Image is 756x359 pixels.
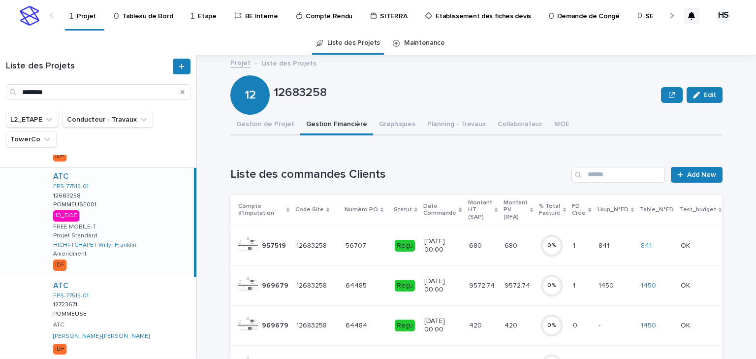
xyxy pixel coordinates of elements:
tr: 957519957519 1268325812683258 5670756707 Reçu[DATE] 00:00680680 680680 0%11 841841 841 OKOK [230,226,746,265]
tr: 969679969679 1268325812683258 6448464484 Reçu[DATE] 00:00420420 420420 0%00 -- 1450 OKOK [230,305,746,345]
p: [DATE] 00:00 [424,317,461,334]
p: Compte d'Imputation [238,201,284,219]
p: 1 [573,240,577,250]
a: 1450 [641,322,656,330]
p: POMMEUSE001 [53,199,98,208]
div: 10_DOE [53,210,79,221]
p: FREE MOBILE-T [53,224,96,230]
p: Projet Standard [53,232,97,239]
p: 680 [504,240,519,250]
p: Montant PV (RFA) [504,197,528,223]
p: 9572.74 [504,280,532,290]
p: % Total Facturé [539,201,561,219]
div: 12 [230,48,270,102]
p: 969679 [262,280,290,290]
p: Code Site [295,204,324,215]
p: 12683258 [296,320,329,330]
div: 0 % [540,322,564,329]
p: Statut [394,204,412,215]
p: OK [681,280,692,290]
p: 12683258 [274,86,657,100]
p: FD Crée [572,201,586,219]
a: Projet [230,57,251,68]
span: Edit [704,92,716,98]
button: Planning - Travaux [421,115,492,135]
p: [DATE] 00:00 [424,277,461,294]
div: IDF [53,344,66,355]
p: 64485 [346,280,369,290]
p: 680 [469,240,484,250]
button: Collaborateur [492,115,548,135]
a: ATC [53,172,68,181]
p: Numéro PO [345,204,378,215]
button: Edit [687,87,723,103]
p: OK [681,240,692,250]
p: 64484 [346,320,369,330]
p: 841 [598,240,611,250]
a: FPS-77515-01 [53,183,89,190]
div: 0 % [540,242,564,249]
p: 12683258 [296,280,329,290]
div: HS [716,8,731,24]
input: Search [571,167,665,183]
p: ATC [53,322,64,328]
a: ATC [53,281,68,291]
p: Test_budget [680,204,716,215]
span: Add New [687,171,716,178]
button: TowerCo [6,131,57,147]
button: Gestion de Projet [230,115,300,135]
a: 1450 [641,282,656,290]
button: L2_ETAPE [6,112,59,128]
div: IDF [53,260,66,270]
a: FPS-77515-01 [53,293,89,299]
button: Conducteur - Travaux [63,112,153,128]
p: OK [681,320,692,330]
p: 1450 [598,280,616,290]
div: Reçu [395,280,415,292]
p: 9572.74 [469,280,497,290]
p: Date Commande [423,201,456,219]
p: Table_N°FD [640,204,674,215]
p: 12723671 [53,299,79,308]
a: Maintenance [404,32,445,55]
p: 420 [504,320,519,330]
a: HICHI-TCHAPET Willy_Franklin [53,242,136,249]
p: 420 [469,320,484,330]
p: 12683258 [296,240,329,250]
p: Liste des Projets [261,57,316,68]
div: IDF [53,151,66,162]
p: 957519 [262,240,288,250]
h1: Liste des Projets [6,61,171,72]
p: POMMEUSE [53,309,89,318]
p: 1 [573,280,577,290]
p: Lkup_N°FD [598,204,629,215]
tr: 969679969679 1268325812683258 6448564485 Reçu[DATE] 00:009572.749572.74 9572.749572.74 0%11 14501... [230,265,746,305]
p: - [598,320,602,330]
input: Search [6,84,190,100]
button: Graphiques [373,115,421,135]
h1: Liste des commandes Clients [230,167,567,182]
p: 0 [573,320,579,330]
p: 12683258 [53,191,83,199]
p: [DATE] 00:00 [424,237,461,254]
div: 0 % [540,282,564,289]
a: Liste des Projets [327,32,380,55]
p: Montant HT (SAP) [468,197,492,223]
p: 969679 [262,320,290,330]
p: 56707 [346,240,368,250]
button: MOE [548,115,575,135]
a: Add New [671,167,723,183]
a: [PERSON_NAME]-[PERSON_NAME] [53,333,150,340]
a: 841 [641,242,652,250]
button: Gestion Financière [300,115,373,135]
p: Amendment [53,251,87,258]
div: Reçu [395,240,415,252]
img: stacker-logo-s-only.png [20,6,39,26]
div: Reçu [395,320,415,332]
